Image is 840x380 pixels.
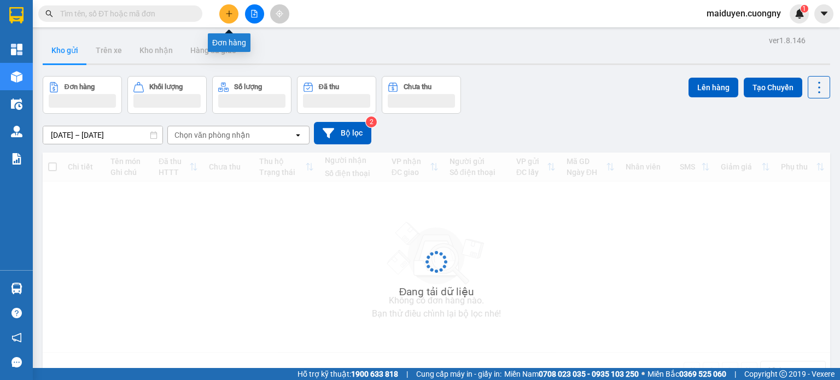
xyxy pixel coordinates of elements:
[87,37,131,63] button: Trên xe
[689,78,738,97] button: Lên hàng
[802,5,806,13] span: 1
[11,98,22,110] img: warehouse-icon
[504,368,639,380] span: Miền Nam
[45,10,53,17] span: search
[294,131,302,139] svg: open
[814,4,833,24] button: caret-down
[250,10,258,17] span: file-add
[416,368,501,380] span: Cung cấp máy in - giấy in:
[404,83,431,91] div: Chưa thu
[182,37,245,63] button: Hàng đã giao
[174,130,250,141] div: Chọn văn phòng nhận
[11,308,22,318] span: question-circle
[698,7,790,20] span: maiduyen.cuongny
[539,370,639,378] strong: 0708 023 035 - 0935 103 250
[779,370,787,378] span: copyright
[11,44,22,55] img: dashboard-icon
[647,368,726,380] span: Miền Bắc
[641,372,645,376] span: ⚪️
[366,116,377,127] sup: 2
[270,4,289,24] button: aim
[60,8,189,20] input: Tìm tên, số ĐT hoặc mã đơn
[11,332,22,343] span: notification
[245,4,264,24] button: file-add
[219,4,238,24] button: plus
[351,370,398,378] strong: 1900 633 818
[801,5,808,13] sup: 1
[212,76,291,114] button: Số lượng
[43,76,122,114] button: Đơn hàng
[382,76,461,114] button: Chưa thu
[319,83,339,91] div: Đã thu
[795,9,804,19] img: icon-new-feature
[11,357,22,367] span: message
[11,126,22,137] img: warehouse-icon
[297,368,398,380] span: Hỗ trợ kỹ thuật:
[276,10,283,17] span: aim
[819,9,829,19] span: caret-down
[131,37,182,63] button: Kho nhận
[769,34,806,46] div: ver 1.8.146
[225,10,233,17] span: plus
[127,76,207,114] button: Khối lượng
[149,83,183,91] div: Khối lượng
[234,83,262,91] div: Số lượng
[9,7,24,24] img: logo-vxr
[11,283,22,294] img: warehouse-icon
[734,368,736,380] span: |
[297,76,376,114] button: Đã thu
[744,78,802,97] button: Tạo Chuyến
[406,368,408,380] span: |
[11,153,22,165] img: solution-icon
[43,37,87,63] button: Kho gửi
[314,122,371,144] button: Bộ lọc
[43,126,162,144] input: Select a date range.
[679,370,726,378] strong: 0369 525 060
[399,284,474,300] div: Đang tải dữ liệu
[11,71,22,83] img: warehouse-icon
[65,83,95,91] div: Đơn hàng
